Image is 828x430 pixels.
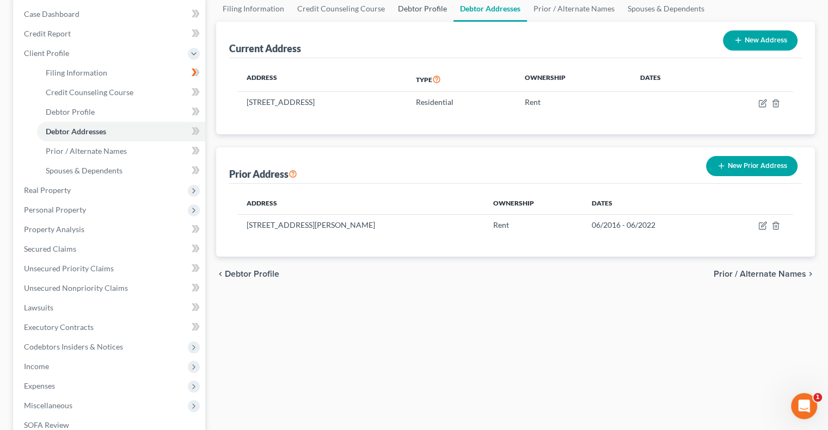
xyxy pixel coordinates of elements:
[791,393,817,419] iframe: Intercom live chat
[15,4,205,24] a: Case Dashboard
[516,92,631,113] td: Rent
[24,225,84,234] span: Property Analysis
[15,239,205,259] a: Secured Claims
[484,192,583,214] th: Ownership
[37,161,205,180] a: Spouses & Dependents
[24,244,76,253] span: Secured Claims
[24,322,94,332] span: Executory Contracts
[46,166,122,175] span: Spouses & Dependents
[24,303,53,312] span: Lawsuits
[582,192,720,214] th: Dates
[15,317,205,337] a: Executory Contracts
[46,127,106,136] span: Debtor Addresses
[723,30,798,51] button: New Address
[407,92,516,113] td: Residential
[15,278,205,298] a: Unsecured Nonpriority Claims
[24,401,72,410] span: Miscellaneous
[37,63,205,83] a: Filing Information
[15,259,205,278] a: Unsecured Priority Claims
[46,88,133,97] span: Credit Counseling Course
[216,270,279,278] button: chevron_left Debtor Profile
[216,270,225,278] i: chevron_left
[714,270,806,278] span: Prior / Alternate Names
[229,167,297,180] div: Prior Address
[46,68,107,77] span: Filing Information
[813,393,822,402] span: 1
[582,214,720,235] td: 06/2016 - 06/2022
[37,102,205,122] a: Debtor Profile
[24,29,71,38] span: Credit Report
[24,264,114,273] span: Unsecured Priority Claims
[15,298,205,317] a: Lawsuits
[46,107,95,116] span: Debtor Profile
[24,342,123,351] span: Codebtors Insiders & Notices
[24,420,69,429] span: SOFA Review
[24,185,71,195] span: Real Property
[24,283,128,292] span: Unsecured Nonpriority Claims
[37,141,205,161] a: Prior / Alternate Names
[15,24,205,43] a: Credit Report
[225,270,279,278] span: Debtor Profile
[24,9,79,18] span: Case Dashboard
[516,67,631,92] th: Ownership
[631,67,707,92] th: Dates
[24,362,49,371] span: Income
[24,381,55,390] span: Expenses
[37,122,205,141] a: Debtor Addresses
[37,83,205,102] a: Credit Counseling Course
[714,270,815,278] button: Prior / Alternate Names chevron_right
[15,220,205,239] a: Property Analysis
[238,214,484,235] td: [STREET_ADDRESS][PERSON_NAME]
[46,146,127,155] span: Prior / Alternate Names
[238,192,484,214] th: Address
[407,67,516,92] th: Type
[229,42,301,55] div: Current Address
[238,92,407,113] td: [STREET_ADDRESS]
[806,270,815,278] i: chevron_right
[706,156,798,176] button: New Prior Address
[238,67,407,92] th: Address
[24,205,86,214] span: Personal Property
[24,48,69,58] span: Client Profile
[484,214,583,235] td: Rent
